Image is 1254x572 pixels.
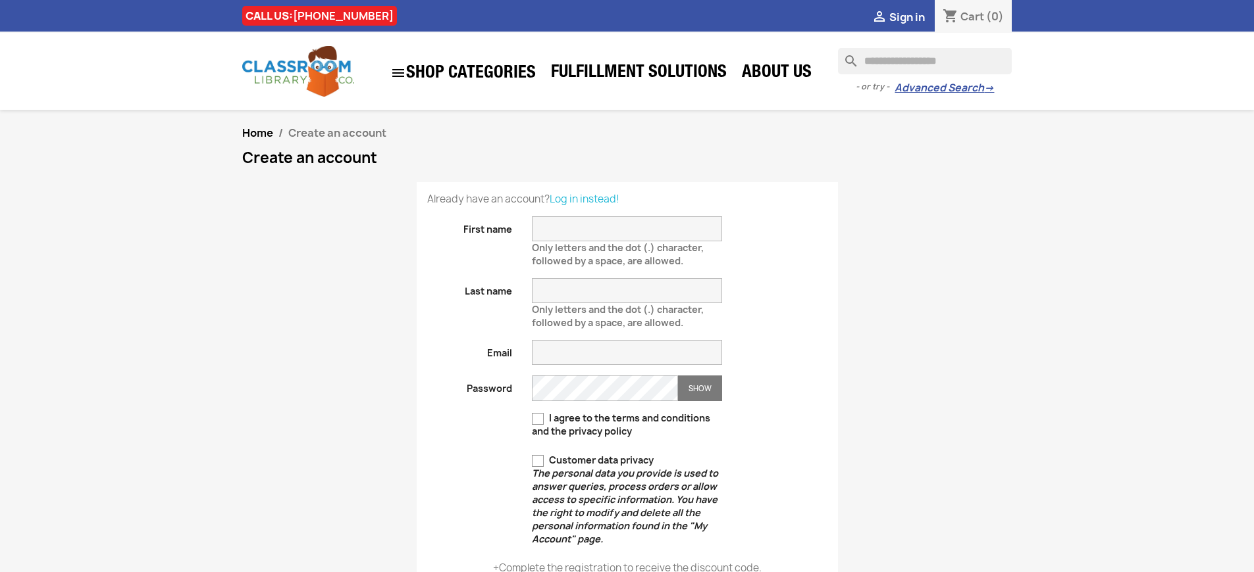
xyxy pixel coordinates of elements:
input: Password input [532,375,678,401]
p: Already have an account? [427,193,827,206]
i: search [838,48,854,64]
label: First name [417,216,523,236]
span: Create an account [288,126,386,140]
a: About Us [735,60,818,87]
span: - or try - [856,80,895,93]
img: Classroom Library Company [242,46,354,97]
a: Fulfillment Solutions [544,60,733,87]
span: Sign in [889,10,925,24]
a:  Sign in [872,10,925,24]
a: [PHONE_NUMBER] [293,9,394,23]
span: Cart [960,9,984,24]
span: → [984,82,994,95]
label: Email [417,340,523,360]
h1: Create an account [242,150,1012,166]
a: SHOP CATEGORIES [384,59,542,87]
label: Last name [417,278,523,298]
div: CALL US: [242,6,397,26]
label: Customer data privacy [532,454,722,546]
label: Password [417,375,523,395]
label: I agree to the terms and conditions and the privacy policy [532,412,722,438]
em: The personal data you provide is used to answer queries, process orders or allow access to specif... [532,467,718,545]
button: Show [678,375,722,401]
a: Home [242,126,273,140]
span: Only letters and the dot (.) character, followed by a space, are allowed. [532,236,704,267]
i: shopping_cart [943,9,958,25]
input: Search [838,48,1012,74]
span: (0) [986,9,1004,24]
a: Advanced Search→ [895,82,994,95]
i:  [872,10,887,26]
i:  [390,65,406,81]
a: Log in instead! [550,192,619,206]
span: Only letters and the dot (.) character, followed by a space, are allowed. [532,298,704,329]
